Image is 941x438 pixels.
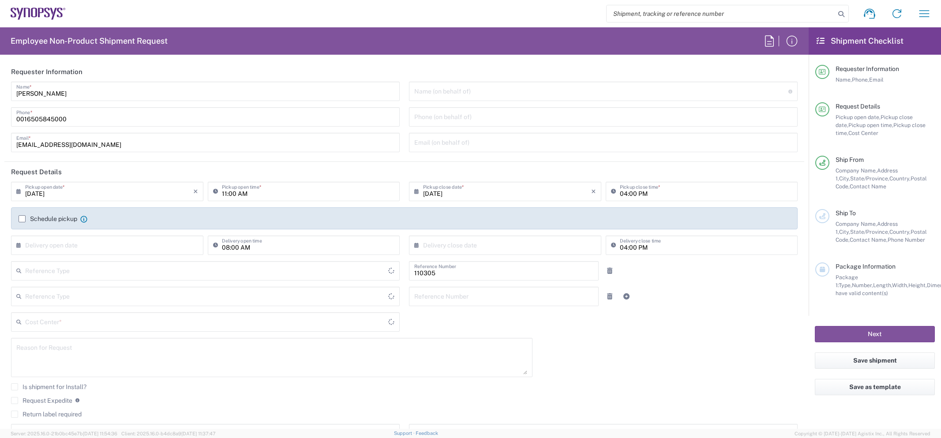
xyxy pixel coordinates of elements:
[836,167,877,174] span: Company Name,
[817,36,904,46] h2: Shipment Checklist
[836,221,877,227] span: Company Name,
[850,175,889,182] span: State/Province,
[850,228,889,235] span: State/Province,
[888,236,925,243] span: Phone Number
[836,103,880,110] span: Request Details
[852,282,873,288] span: Number,
[839,228,850,235] span: City,
[908,282,927,288] span: Height,
[836,65,899,72] span: Requester Information
[604,290,616,303] a: Remove Reference
[11,411,82,418] label: Return label required
[11,67,82,76] h2: Requester Information
[873,282,892,288] span: Length,
[839,175,850,182] span: City,
[892,282,908,288] span: Width,
[193,184,198,198] i: ×
[11,397,72,404] label: Request Expedite
[591,184,596,198] i: ×
[181,431,216,436] span: [DATE] 11:37:47
[836,156,864,163] span: Ship From
[83,431,117,436] span: [DATE] 11:54:36
[604,265,616,277] a: Remove Reference
[848,130,878,136] span: Cost Center
[889,228,911,235] span: Country,
[836,263,896,270] span: Package Information
[850,183,886,190] span: Contact Name
[11,168,62,176] h2: Request Details
[836,114,881,120] span: Pickup open date,
[19,215,77,222] label: Schedule pickup
[815,379,935,395] button: Save as template
[394,431,416,436] a: Support
[836,210,856,217] span: Ship To
[889,175,911,182] span: Country,
[850,236,888,243] span: Contact Name,
[121,431,216,436] span: Client: 2025.16.0-b4dc8a9
[620,290,633,303] a: Add Reference
[11,36,168,46] h2: Employee Non-Product Shipment Request
[852,76,869,83] span: Phone,
[815,352,935,369] button: Save shipment
[836,274,858,288] span: Package 1:
[416,431,438,436] a: Feedback
[11,383,86,390] label: Is shipment for Install?
[795,430,930,438] span: Copyright © [DATE]-[DATE] Agistix Inc., All Rights Reserved
[607,5,835,22] input: Shipment, tracking or reference number
[839,282,852,288] span: Type,
[11,431,117,436] span: Server: 2025.16.0-21b0bc45e7b
[869,76,884,83] span: Email
[815,326,935,342] button: Next
[848,122,893,128] span: Pickup open time,
[836,76,852,83] span: Name,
